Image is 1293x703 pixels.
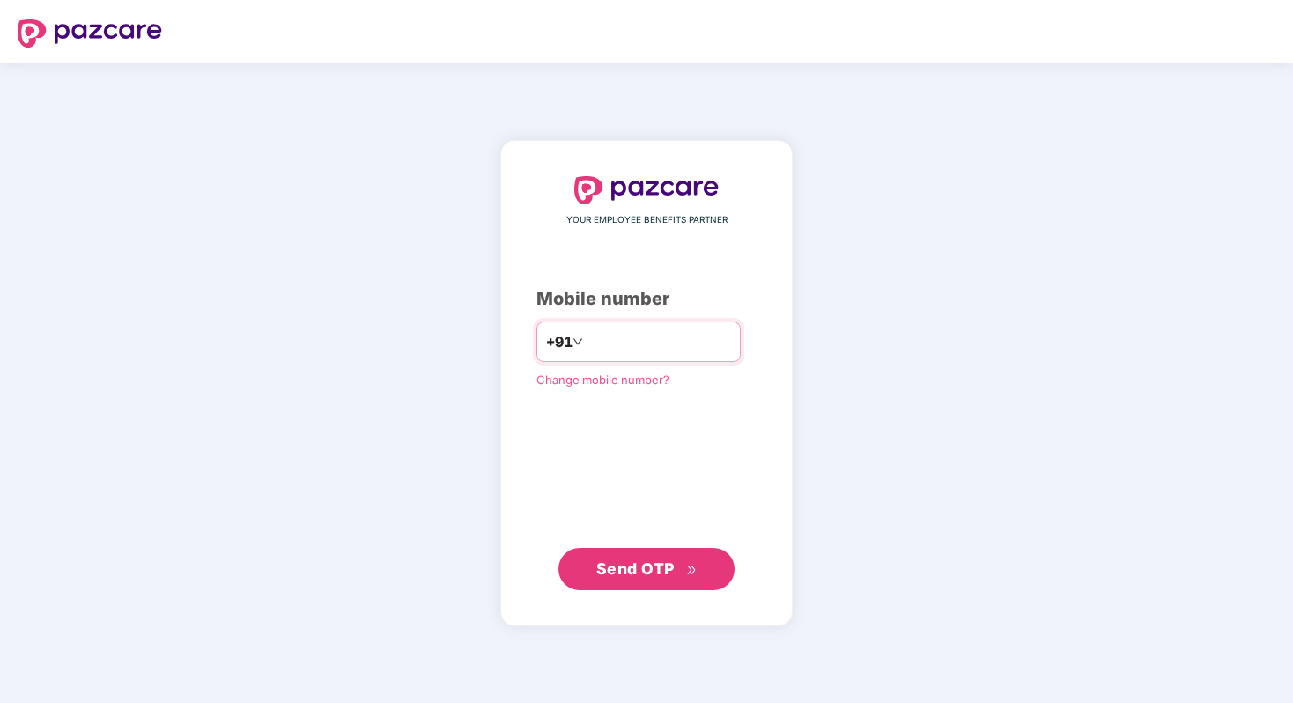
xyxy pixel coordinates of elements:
[558,548,735,590] button: Send OTPdouble-right
[596,559,675,578] span: Send OTP
[536,373,669,387] a: Change mobile number?
[566,213,728,227] span: YOUR EMPLOYEE BENEFITS PARTNER
[18,19,162,48] img: logo
[574,176,719,204] img: logo
[686,565,698,576] span: double-right
[546,331,573,353] span: +91
[573,337,583,347] span: down
[536,285,757,313] div: Mobile number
